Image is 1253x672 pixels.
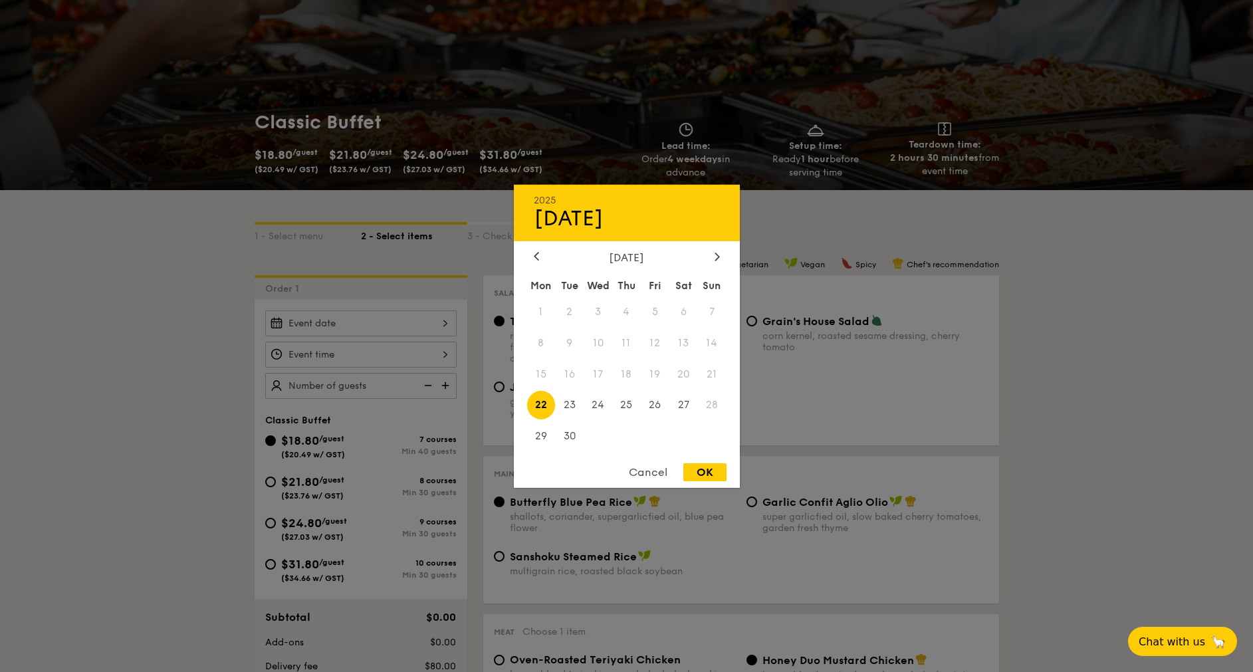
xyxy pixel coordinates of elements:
[584,360,612,388] span: 17
[612,360,641,388] span: 18
[612,273,641,297] div: Thu
[527,273,556,297] div: Mon
[555,297,584,326] span: 2
[555,273,584,297] div: Tue
[555,360,584,388] span: 16
[641,328,669,357] span: 12
[683,463,727,481] div: OK
[669,391,698,419] span: 27
[584,328,612,357] span: 10
[698,391,727,419] span: 28
[534,251,720,263] div: [DATE]
[555,328,584,357] span: 9
[641,360,669,388] span: 19
[669,328,698,357] span: 13
[698,328,727,357] span: 14
[641,391,669,419] span: 26
[534,194,720,205] div: 2025
[616,463,681,481] div: Cancel
[669,297,698,326] span: 6
[555,422,584,451] span: 30
[612,328,641,357] span: 11
[584,391,612,419] span: 24
[612,391,641,419] span: 25
[669,360,698,388] span: 20
[1139,635,1205,648] span: Chat with us
[1128,627,1237,656] button: Chat with us🦙
[527,360,556,388] span: 15
[698,297,727,326] span: 7
[1210,634,1226,649] span: 🦙
[584,273,612,297] div: Wed
[527,297,556,326] span: 1
[641,297,669,326] span: 5
[698,360,727,388] span: 21
[584,297,612,326] span: 3
[527,391,556,419] span: 22
[555,391,584,419] span: 23
[669,273,698,297] div: Sat
[527,328,556,357] span: 8
[527,422,556,451] span: 29
[641,273,669,297] div: Fri
[698,273,727,297] div: Sun
[534,205,720,231] div: [DATE]
[612,297,641,326] span: 4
